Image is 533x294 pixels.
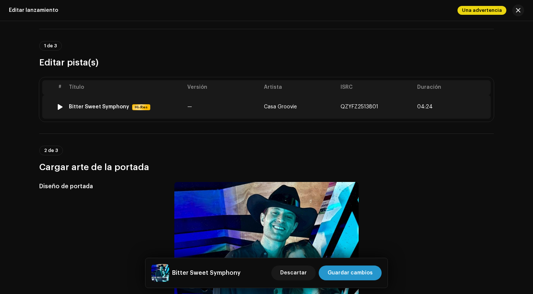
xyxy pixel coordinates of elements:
button: Guardar cambios [319,266,382,280]
span: Hi-Res [133,104,150,110]
button: Descartar [271,266,316,280]
th: Duración [414,80,491,95]
h5: Bitter Sweet Symphony [172,268,241,277]
h3: Cargar arte de la portada [39,161,494,173]
span: 04:24 [417,104,433,110]
span: QZYFZ2513801 [341,104,378,109]
img: 12c5bcf6-2fa4-4d69-bf34-f96c7e83ffa3 [151,264,169,282]
th: Título [66,80,184,95]
h3: Editar pista(s) [39,57,494,68]
th: Artista [261,80,338,95]
span: Descartar [280,266,307,280]
span: Guardar cambios [328,266,373,280]
h5: Diseño de portada [39,182,162,191]
th: ISRC [338,80,414,95]
th: Versión [184,80,261,95]
div: Bitter Sweet Symphony [69,104,129,110]
span: Casa Groovie [264,104,297,109]
span: — [187,104,192,109]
